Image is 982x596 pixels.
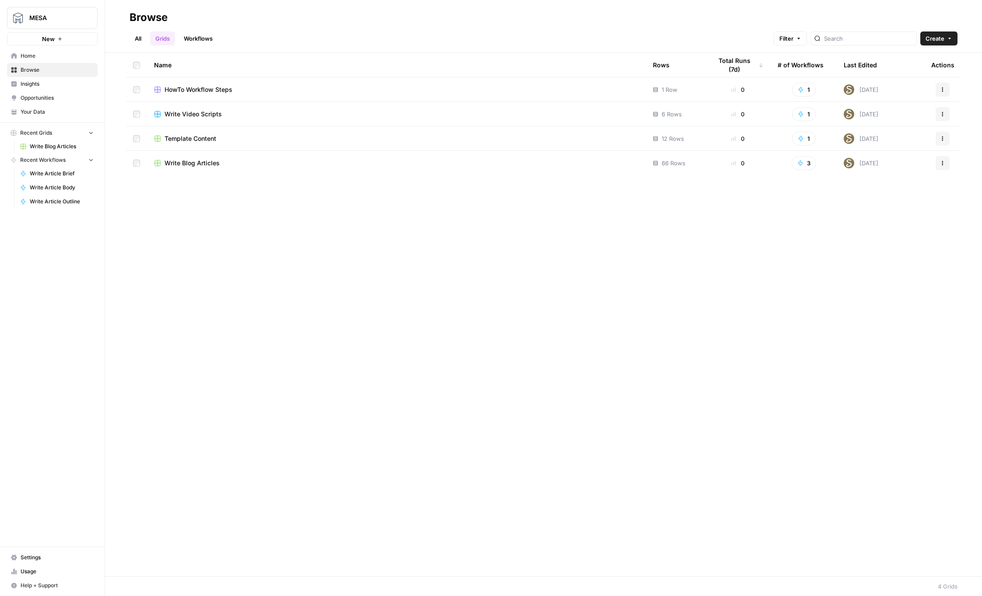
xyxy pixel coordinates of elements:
[30,198,94,206] span: Write Article Outline
[42,35,55,43] span: New
[130,31,147,45] a: All
[844,84,878,95] div: [DATE]
[792,107,816,121] button: 1
[21,582,94,589] span: Help + Support
[712,110,764,119] div: 0
[844,53,877,77] div: Last Edited
[21,52,94,60] span: Home
[844,133,878,144] div: [DATE]
[30,143,94,150] span: Write Blog Articles
[21,94,94,102] span: Opportunities
[7,49,98,63] a: Home
[712,134,764,143] div: 0
[7,565,98,579] a: Usage
[16,195,98,209] a: Write Article Outline
[844,158,854,168] img: zjl28qj5ctptxl8hp7ncszzmpxex
[824,34,913,43] input: Search
[926,34,944,43] span: Create
[29,14,82,22] span: MESA
[844,158,878,168] div: [DATE]
[150,31,175,45] a: Grids
[7,7,98,29] button: Workspace: MESA
[20,156,66,164] span: Recent Workflows
[662,159,685,167] span: 66 Rows
[7,579,98,593] button: Help + Support
[662,85,677,94] span: 1 Row
[16,181,98,195] a: Write Article Body
[653,53,670,77] div: Rows
[844,109,878,119] div: [DATE]
[931,53,954,77] div: Actions
[844,109,854,119] img: zjl28qj5ctptxl8hp7ncszzmpxex
[10,10,26,26] img: MESA Logo
[16,167,98,181] a: Write Article Brief
[165,110,222,119] span: Write Video Scripts
[20,129,52,137] span: Recent Grids
[792,83,816,97] button: 1
[844,133,854,144] img: zjl28qj5ctptxl8hp7ncszzmpxex
[938,582,957,591] div: 4 Grids
[165,85,232,94] span: HowTo Workflow Steps
[21,80,94,88] span: Insights
[7,77,98,91] a: Insights
[21,554,94,561] span: Settings
[844,84,854,95] img: zjl28qj5ctptxl8hp7ncszzmpxex
[179,31,218,45] a: Workflows
[7,32,98,45] button: New
[712,85,764,94] div: 0
[779,34,793,43] span: Filter
[154,110,639,119] a: Write Video Scripts
[154,85,639,94] a: HowTo Workflow Steps
[30,170,94,178] span: Write Article Brief
[662,110,682,119] span: 6 Rows
[165,159,220,167] span: Write Blog Articles
[7,551,98,565] a: Settings
[165,134,216,143] span: Template Content
[792,156,816,170] button: 3
[130,10,168,24] div: Browse
[154,53,639,77] div: Name
[21,108,94,116] span: Your Data
[30,184,94,192] span: Write Article Body
[21,66,94,74] span: Browse
[712,53,764,77] div: Total Runs (7d)
[7,126,98,139] button: Recent Grids
[712,159,764,167] div: 0
[7,153,98,167] button: Recent Workflows
[792,132,816,146] button: 1
[154,159,639,167] a: Write Blog Articles
[774,31,807,45] button: Filter
[16,139,98,153] a: Write Blog Articles
[21,568,94,575] span: Usage
[154,134,639,143] a: Template Content
[920,31,957,45] button: Create
[7,105,98,119] a: Your Data
[7,63,98,77] a: Browse
[778,53,824,77] div: # of Workflows
[662,134,684,143] span: 12 Rows
[7,91,98,105] a: Opportunities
